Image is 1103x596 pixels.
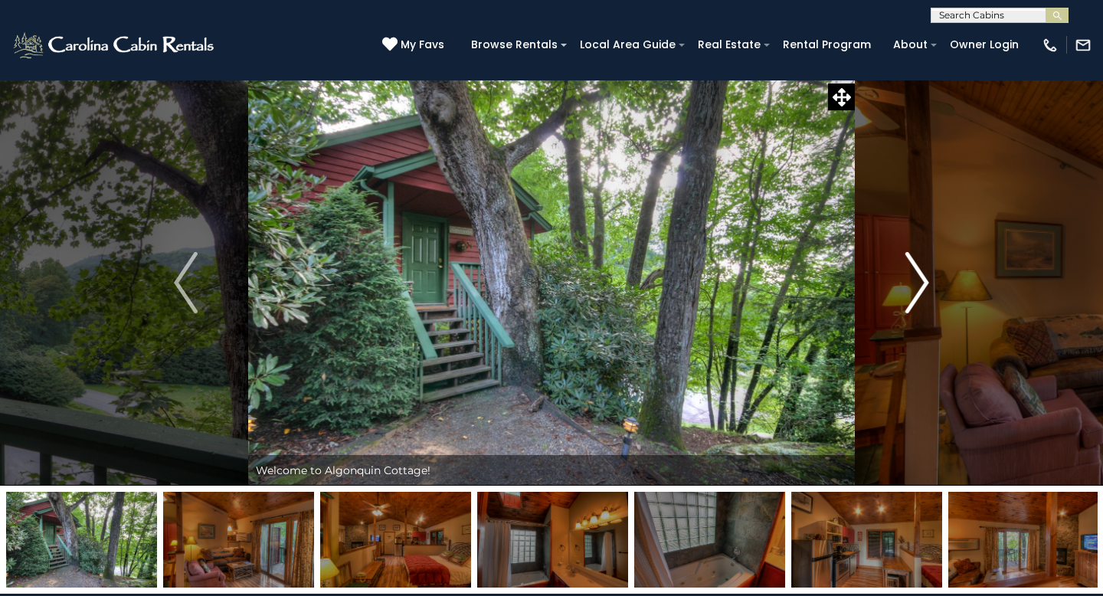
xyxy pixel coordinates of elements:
span: My Favs [401,37,444,53]
button: Next [855,80,980,486]
img: 163264181 [634,492,785,588]
a: Local Area Guide [572,33,683,57]
a: Owner Login [942,33,1026,57]
img: 163264175 [320,492,471,588]
a: Browse Rentals [463,33,565,57]
img: 163264174 [163,492,314,588]
button: Previous [123,80,248,486]
a: My Favs [382,37,448,54]
div: Welcome to Algonquin Cottage! [248,455,855,486]
img: phone-regular-white.png [1042,37,1059,54]
img: 163264173 [6,492,157,588]
a: Rental Program [775,33,879,57]
img: arrow [174,252,197,313]
img: 163264176 [791,492,942,588]
img: White-1-2.png [11,30,218,61]
img: mail-regular-white.png [1075,37,1092,54]
img: arrow [905,252,928,313]
a: Real Estate [690,33,768,57]
img: 163264172 [948,492,1099,588]
img: 163264180 [477,492,628,588]
a: About [885,33,935,57]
